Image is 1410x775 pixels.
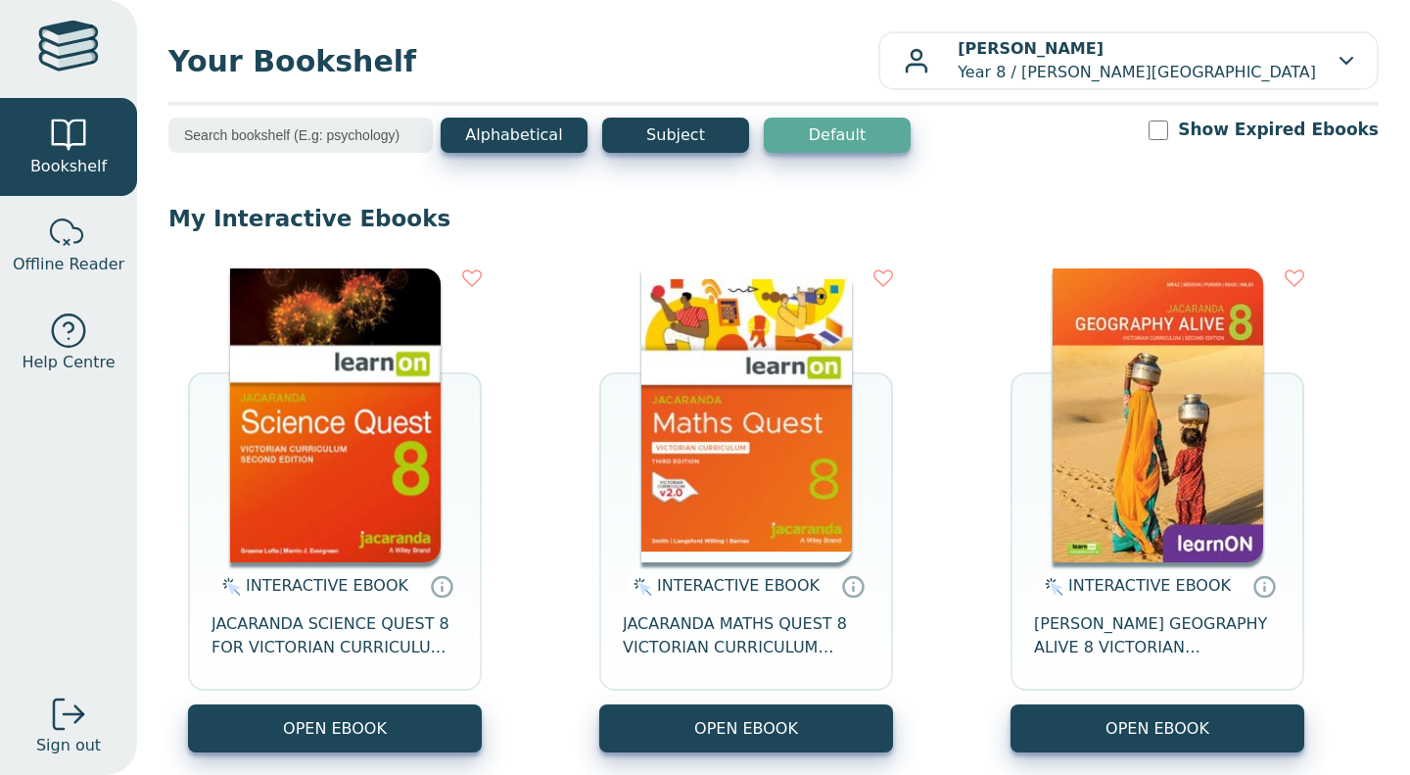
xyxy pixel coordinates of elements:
img: 5407fe0c-7f91-e911-a97e-0272d098c78b.jpg [1053,268,1263,562]
span: Offline Reader [13,253,124,276]
button: Subject [602,118,749,153]
span: JACARANDA SCIENCE QUEST 8 FOR VICTORIAN CURRICULUM LEARNON 2E EBOOK [211,612,458,659]
span: [PERSON_NAME] GEOGRAPHY ALIVE 8 VICTORIAN CURRICULUM LEARNON EBOOK 2E [1034,612,1281,659]
input: Search bookshelf (E.g: psychology) [168,118,433,153]
p: My Interactive Ebooks [168,204,1379,233]
img: c004558a-e884-43ec-b87a-da9408141e80.jpg [641,268,852,562]
a: Interactive eBooks are accessed online via the publisher’s portal. They contain interactive resou... [841,574,865,598]
span: Your Bookshelf [168,39,878,83]
button: OPEN EBOOK [1010,704,1304,752]
a: Interactive eBooks are accessed online via the publisher’s portal. They contain interactive resou... [430,574,453,598]
span: Bookshelf [30,155,107,178]
span: JACARANDA MATHS QUEST 8 VICTORIAN CURRICULUM LEARNON EBOOK 3E [623,612,869,659]
img: interactive.svg [628,575,652,599]
button: Default [764,118,911,153]
a: Interactive eBooks are accessed online via the publisher’s portal. They contain interactive resou... [1252,574,1276,598]
span: Help Centre [22,351,115,374]
button: OPEN EBOOK [188,704,482,752]
button: [PERSON_NAME]Year 8 / [PERSON_NAME][GEOGRAPHIC_DATA] [878,31,1379,90]
img: fffb2005-5288-ea11-a992-0272d098c78b.png [230,268,441,562]
button: Alphabetical [441,118,587,153]
img: interactive.svg [216,575,241,599]
span: INTERACTIVE EBOOK [657,576,820,595]
span: Sign out [36,734,101,757]
p: Year 8 / [PERSON_NAME][GEOGRAPHIC_DATA] [958,37,1316,84]
label: Show Expired Ebooks [1178,118,1379,142]
img: interactive.svg [1039,575,1063,599]
span: INTERACTIVE EBOOK [246,576,408,595]
span: INTERACTIVE EBOOK [1068,576,1231,595]
b: [PERSON_NAME] [958,39,1104,58]
button: OPEN EBOOK [599,704,893,752]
